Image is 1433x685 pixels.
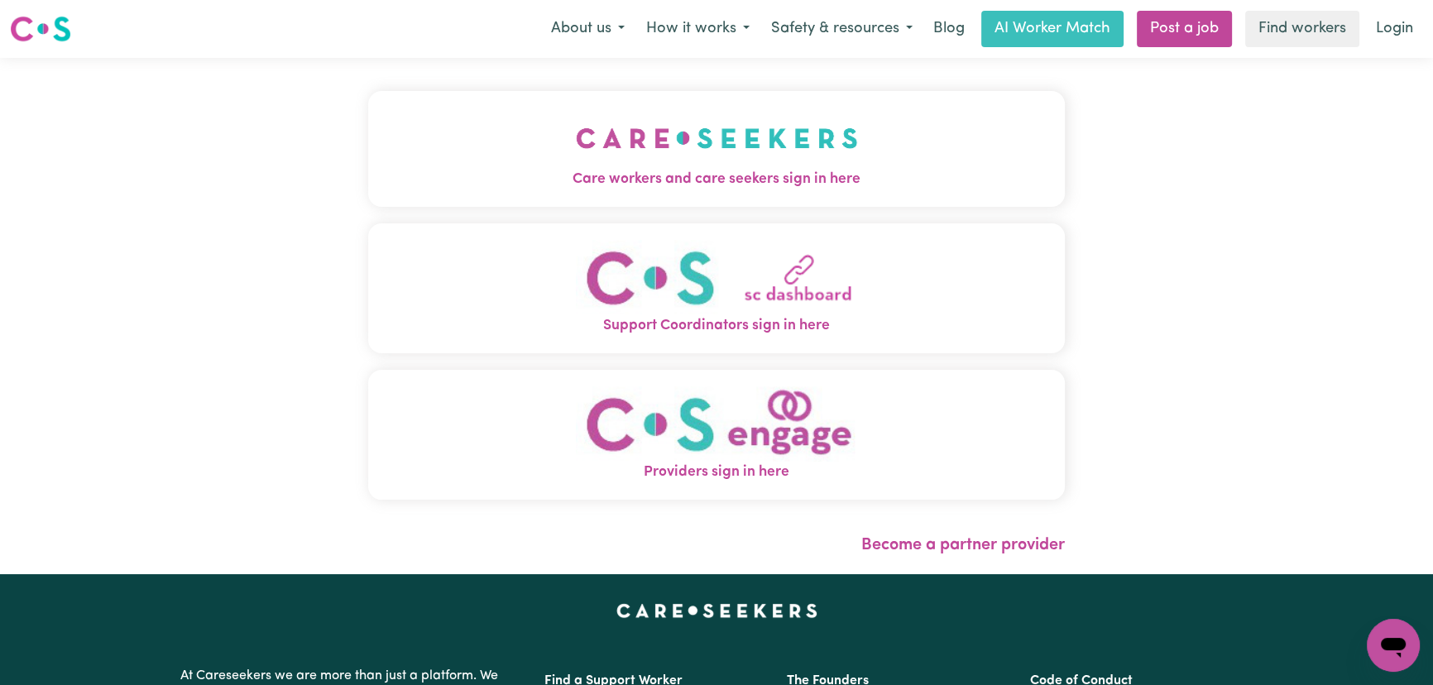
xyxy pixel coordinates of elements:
[368,91,1065,207] button: Care workers and care seekers sign in here
[1137,11,1232,47] a: Post a job
[616,604,817,617] a: Careseekers home page
[540,12,635,46] button: About us
[368,169,1065,190] span: Care workers and care seekers sign in here
[981,11,1124,47] a: AI Worker Match
[368,462,1065,483] span: Providers sign in here
[1367,619,1420,672] iframe: Button to launch messaging window
[368,223,1065,353] button: Support Coordinators sign in here
[1245,11,1359,47] a: Find workers
[368,315,1065,337] span: Support Coordinators sign in here
[1366,11,1423,47] a: Login
[923,11,975,47] a: Blog
[635,12,760,46] button: How it works
[10,10,71,48] a: Careseekers logo
[10,14,71,44] img: Careseekers logo
[760,12,923,46] button: Safety & resources
[368,370,1065,500] button: Providers sign in here
[861,537,1065,553] a: Become a partner provider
